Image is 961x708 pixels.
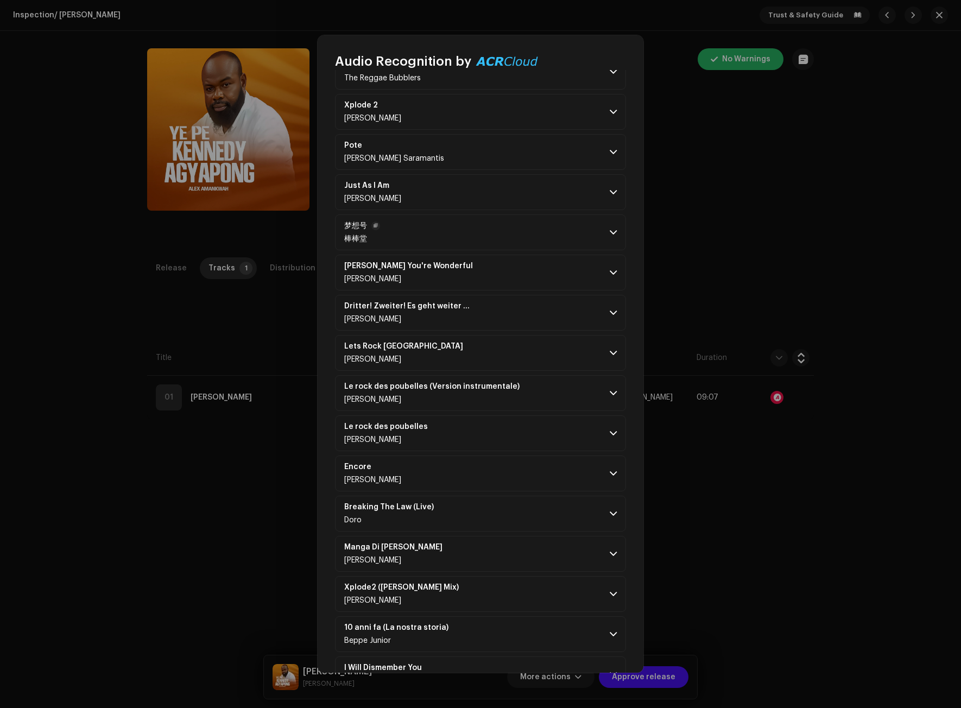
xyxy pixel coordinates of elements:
strong: Encore [344,463,371,471]
strong: Just As I Am [344,181,389,190]
strong: Le rock des poubelles [344,422,428,431]
strong: Le rock des poubelles (Version instrumentale) [344,382,520,391]
span: Xplode 2 [344,101,401,110]
strong: Xplode2 ([PERSON_NAME] Mix) [344,583,459,592]
span: Shaun Baker [344,597,401,604]
span: David Phelps [344,195,401,203]
span: The Reggae Bubblers [344,74,421,82]
p-accordion-header: Xplode 2[PERSON_NAME] [335,94,626,130]
span: Spitzbua Markus [344,315,401,323]
span: Lets Rock India [344,342,476,351]
strong: 梦想号 [344,222,367,230]
p-accordion-header: Lets Rock [GEOGRAPHIC_DATA][PERSON_NAME] [335,335,626,371]
p-accordion-header: Xplode2 ([PERSON_NAME] Mix)[PERSON_NAME] [335,576,626,612]
p-accordion-header: [PERSON_NAME] You're Wonderful[PERSON_NAME] [335,255,626,290]
strong: Manga Di [PERSON_NAME] [344,543,442,552]
span: Breaking The Law (Live) [344,503,447,511]
strong: Xplode 2 [344,101,378,110]
span: Beppe Junior [344,637,391,644]
span: Encore [344,463,401,471]
span: Pote [344,141,444,150]
span: Just As I Am [344,181,402,190]
p-accordion-header: Pote[PERSON_NAME] Saramantis [335,134,626,170]
span: Joseph Lafitte [344,436,401,444]
p-accordion-header: Just As I Am[PERSON_NAME] [335,174,626,210]
p-accordion-header: War And Crime In A [GEOGRAPHIC_DATA]The Reggae Bubblers [335,54,626,90]
span: Sanju Singh [344,557,401,564]
span: 10 anni fa (La nostra storia) [344,623,461,632]
strong: Pote [344,141,362,150]
span: Shaan [344,356,401,363]
p-accordion-header: Breaking The Law (Live)Doro [335,496,626,532]
span: Spiros Saramantis [344,155,444,162]
span: Le rock des poubelles (Version instrumentale) [344,382,533,391]
p-accordion-header: Le rock des poubelles[PERSON_NAME] [335,415,626,451]
strong: 10 anni fa (La nostra storia) [344,623,448,632]
p-accordion-header: Le rock des poubelles (Version instrumentale)[PERSON_NAME] [335,375,626,411]
strong: Breaking The Law (Live) [344,503,434,511]
span: Le rock des poubelles [344,422,441,431]
strong: I Will Dismember You [344,663,422,672]
span: Manga Di Sainya Ji [344,543,456,552]
p-accordion-header: I Will Dismember You [335,656,626,692]
span: Dritter! Zweiter! Es geht weiter ... [344,302,483,311]
p-accordion-header: Dritter! Zweiter! Es geht weiter ...[PERSON_NAME] [335,295,626,331]
p-accordion-header: Encore[PERSON_NAME] [335,456,626,491]
span: 棒棒堂 [344,235,367,243]
p-accordion-header: 梦想号棒棒堂 [335,214,626,250]
span: I Will Dismember You [344,663,435,672]
strong: Dritter! Zweiter! Es geht weiter ... [344,302,470,311]
span: Jesus You're Wonderful [344,262,486,270]
span: JAY-Z [344,476,401,484]
span: Audio Recognition by [335,53,471,70]
span: Frozene Lott Hayes [344,275,401,283]
span: Shaun Baker [344,115,401,122]
span: Doro [344,516,362,524]
p-accordion-header: Manga Di [PERSON_NAME][PERSON_NAME] [335,536,626,572]
strong: [PERSON_NAME] You're Wonderful [344,262,473,270]
p-accordion-header: 10 anni fa (La nostra storia)Beppe Junior [335,616,626,652]
span: 梦想号 [344,222,380,230]
span: Xplode2 (Sebastian Wolter Mix) [344,583,472,592]
span: Joseph Lafitte [344,396,401,403]
strong: Lets Rock [GEOGRAPHIC_DATA] [344,342,463,351]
